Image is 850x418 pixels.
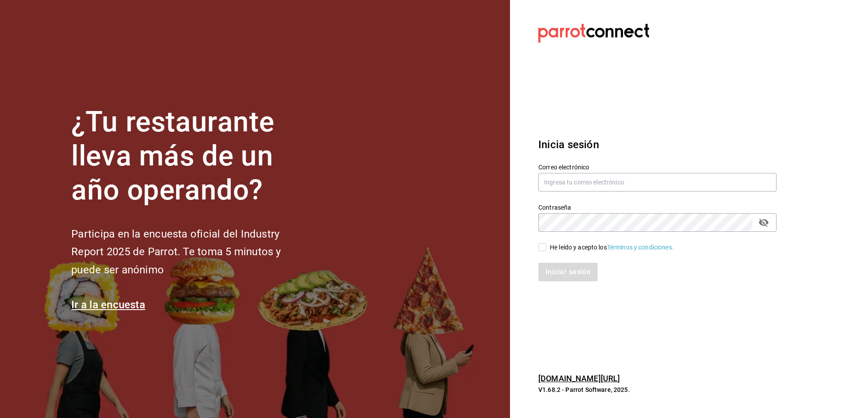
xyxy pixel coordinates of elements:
[538,374,620,383] a: [DOMAIN_NAME][URL]
[538,385,777,394] p: V1.68.2 - Parrot Software, 2025.
[538,173,777,192] input: Ingresa tu correo electrónico
[538,164,777,170] label: Correo electrónico
[550,243,674,252] div: He leído y acepto los
[538,137,777,153] h3: Inicia sesión
[607,244,674,251] a: Términos y condiciones.
[71,225,310,279] h2: Participa en la encuesta oficial del Industry Report 2025 de Parrot. Te toma 5 minutos y puede se...
[71,105,310,207] h1: ¿Tu restaurante lleva más de un año operando?
[756,215,771,230] button: passwordField
[71,299,145,311] a: Ir a la encuesta
[538,204,777,211] label: Contraseña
